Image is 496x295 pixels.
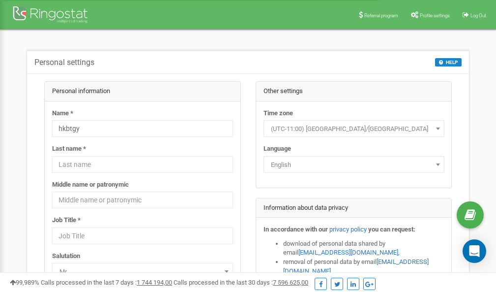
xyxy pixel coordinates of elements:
span: Calls processed in the last 30 days : [174,279,308,286]
input: Name [52,120,233,137]
div: Open Intercom Messenger [463,239,486,263]
span: Referral program [364,13,398,18]
input: Middle name or patronymic [52,192,233,208]
span: Log Out [470,13,486,18]
li: download of personal data shared by email , [283,239,444,258]
label: Middle name or patronymic [52,180,129,190]
span: Mr. [56,265,230,279]
li: removal of personal data by email , [283,258,444,276]
span: (UTC-11:00) Pacific/Midway [263,120,444,137]
label: Salutation [52,252,80,261]
span: 99,989% [10,279,39,286]
span: Profile settings [420,13,450,18]
label: Job Title * [52,216,81,225]
label: Language [263,144,291,154]
button: HELP [435,58,462,66]
strong: you can request: [368,226,415,233]
input: Last name [52,156,233,173]
span: English [263,156,444,173]
div: Information about data privacy [256,198,452,218]
input: Job Title [52,228,233,244]
div: Other settings [256,82,452,101]
span: Mr. [52,263,233,280]
label: Last name * [52,144,86,154]
label: Name * [52,109,73,118]
span: Calls processed in the last 7 days : [41,279,172,286]
a: privacy policy [329,226,367,233]
div: Personal information [45,82,240,101]
h5: Personal settings [34,58,94,67]
u: 1 744 194,00 [137,279,172,286]
strong: In accordance with our [263,226,328,233]
span: (UTC-11:00) Pacific/Midway [267,122,441,136]
a: [EMAIL_ADDRESS][DOMAIN_NAME] [298,249,398,256]
u: 7 596 625,00 [273,279,308,286]
span: English [267,158,441,172]
label: Time zone [263,109,293,118]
